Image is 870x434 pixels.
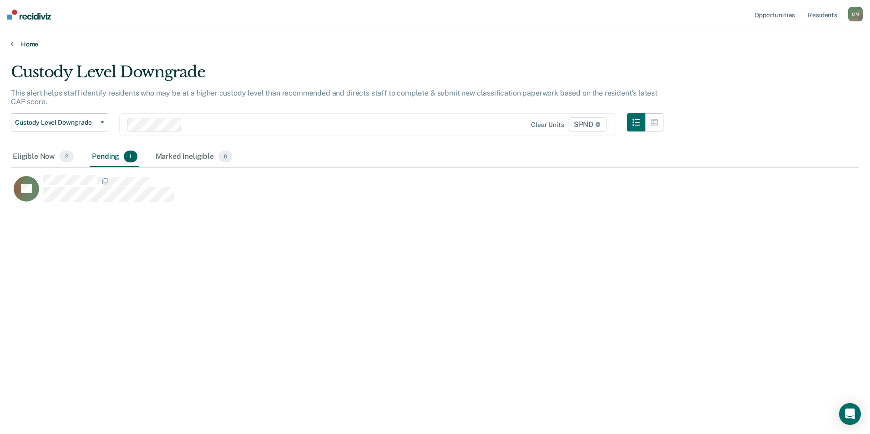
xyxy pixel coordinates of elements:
button: CN [848,7,863,21]
img: Recidiviz [7,10,51,20]
span: 1 [124,151,137,162]
span: 2 [60,151,74,162]
div: C N [848,7,863,21]
span: 0 [218,151,233,162]
span: SPND [568,117,607,132]
button: Custody Level Downgrade [11,113,108,131]
div: Open Intercom Messenger [839,403,861,425]
div: Eligible Now2 [11,147,76,167]
div: Clear units [531,121,564,129]
a: Home [11,40,859,48]
p: This alert helps staff identify residents who may be at a higher custody level than recommended a... [11,89,658,106]
div: Marked Ineligible0 [154,147,235,167]
div: Pending1 [90,147,139,167]
div: Custody Level Downgrade [11,63,663,89]
span: Custody Level Downgrade [15,119,97,126]
div: CaseloadOpportunityCell-00357702 [11,175,753,211]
